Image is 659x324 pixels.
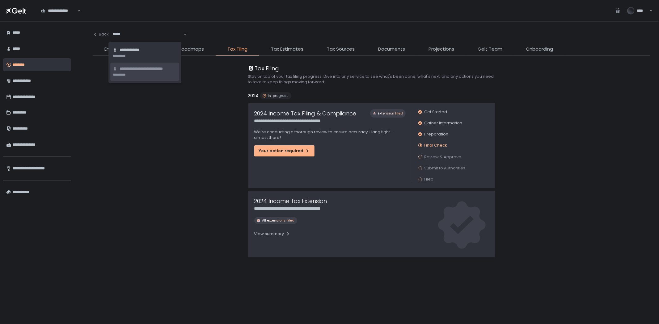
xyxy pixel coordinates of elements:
h2: Stay on top of your tax filing progress. Dive into any service to see what's been done, what's ne... [248,74,495,85]
button: Back [93,28,109,41]
p: We're conducting a thorough review to ensure accuracy. Hang tight—almost there! [254,129,406,140]
span: Gather Information [425,120,463,126]
div: View summary [254,231,290,237]
div: Search for option [109,28,187,41]
div: Search for option [37,4,80,17]
span: Gelt Team [478,46,502,53]
h1: 2024 Income Tax Filing & Compliance [254,109,357,118]
span: Submit to Authorities [425,165,466,171]
button: Your action required [254,145,315,156]
span: All extensions filed [262,218,295,223]
h2: 2024 [248,92,259,99]
span: Preparation [425,131,449,137]
input: Search for option [76,8,77,14]
div: Your action required [259,148,310,154]
h1: 2024 Income Tax Extension [254,197,327,205]
span: Tax Estimates [271,46,303,53]
input: Search for option [113,31,183,37]
div: Tax Filing [248,64,279,73]
span: Documents [378,46,405,53]
div: Back [93,31,109,37]
span: Get Started [425,109,447,115]
span: Review & Approve [425,154,462,160]
span: In-progress [268,93,289,98]
span: Entity [104,46,117,53]
span: Final Check [425,143,447,148]
span: Tax Filing [227,46,247,53]
span: Filed [425,177,434,182]
button: View summary [254,229,290,239]
span: Roadmaps [179,46,204,53]
span: Extension filed [378,111,403,116]
span: Tax Sources [327,46,355,53]
span: Onboarding [526,46,553,53]
span: Projections [429,46,454,53]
